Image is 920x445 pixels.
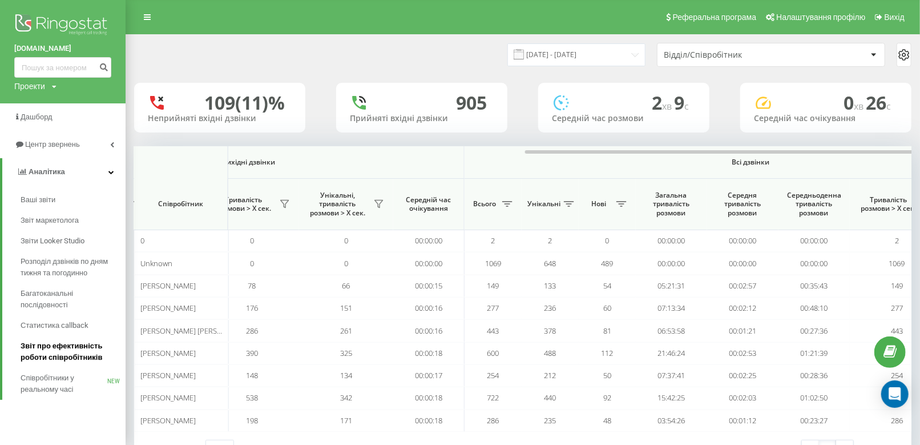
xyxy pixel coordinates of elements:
div: 109 (11)% [204,92,285,114]
span: Аналiтика [29,167,65,176]
span: 277 [891,303,903,313]
span: 1069 [889,258,905,268]
span: [PERSON_NAME] [140,370,196,380]
span: Звіт маркетолога [21,215,79,226]
a: Ваші звіти [21,190,126,210]
span: [PERSON_NAME] [140,392,196,403]
span: 489 [602,258,614,268]
span: 149 [891,280,903,291]
span: 2 [895,235,899,246]
span: Співробітники у реальному часі [21,372,107,395]
td: 00:27:36 [778,319,850,342]
span: Всього [470,199,499,209]
span: 0 [250,258,254,268]
a: Звіт про ефективність роботи співробітників [21,336,126,368]
td: 15:42:25 [636,387,707,409]
span: c [684,100,689,113]
span: 176 [246,303,258,313]
span: 92 [603,392,611,403]
td: 00:00:00 [707,252,778,274]
span: 378 [544,326,556,336]
span: 149 [487,280,499,291]
span: 48 [603,415,611,426]
a: Багатоканальні послідовності [21,283,126,315]
span: Тривалість розмови > Х сек. [211,195,276,213]
td: 01:21:39 [778,342,850,364]
td: 00:02:57 [707,275,778,297]
td: 03:54:26 [636,410,707,432]
td: 00:02:03 [707,387,778,409]
span: 148 [246,370,258,380]
div: Неприйняті вхідні дзвінки [148,114,292,123]
a: Статистика callback [21,315,126,336]
span: 81 [603,326,611,336]
td: 00:02:12 [707,297,778,319]
div: Прийняті вхідні дзвінки [350,114,494,123]
span: 171 [340,415,352,426]
span: [PERSON_NAME] [140,415,196,426]
span: 325 [340,348,352,358]
td: 00:00:00 [707,230,778,252]
span: 235 [544,415,556,426]
span: 254 [891,370,903,380]
td: 00:48:10 [778,297,850,319]
span: 440 [544,392,556,403]
span: 198 [246,415,258,426]
span: 722 [487,392,499,403]
span: 236 [544,303,556,313]
span: 390 [246,348,258,358]
span: хв [854,100,866,113]
span: Співробітник [144,199,218,209]
span: хв [662,100,674,113]
span: 133 [544,280,556,291]
span: Ваші звіти [21,194,55,206]
span: Налаштування профілю [776,13,865,22]
span: 277 [487,303,499,313]
span: 0 [344,258,348,268]
span: [PERSON_NAME] [140,303,196,313]
td: 00:00:00 [393,230,465,252]
a: [DOMAIN_NAME] [14,43,111,54]
span: 1069 [485,258,501,268]
td: 00:01:21 [707,319,778,342]
span: 488 [544,348,556,358]
span: 286 [487,415,499,426]
td: 00:00:00 [778,230,850,252]
span: 2 [652,90,674,115]
td: 06:53:58 [636,319,707,342]
td: 05:21:31 [636,275,707,297]
td: 00:02:53 [707,342,778,364]
td: 00:00:00 [778,252,850,274]
a: Аналiтика [2,158,126,186]
span: 78 [248,280,256,291]
span: [PERSON_NAME] [PERSON_NAME] [140,326,253,336]
span: Звіт про ефективність роботи співробітників [21,340,120,363]
td: 00:01:12 [707,410,778,432]
td: 00:00:16 [393,319,465,342]
span: Унікальні, тривалість розмови > Х сек. [305,191,370,218]
span: [PERSON_NAME] [140,280,196,291]
span: 66 [342,280,350,291]
span: 443 [487,326,499,336]
td: 00:00:16 [393,297,465,319]
span: 2 [548,235,552,246]
div: Open Intercom Messenger [881,380,909,408]
span: 0 [140,235,144,246]
span: 648 [544,258,556,268]
span: Унікальні [527,199,560,209]
span: 60 [603,303,611,313]
span: 600 [487,348,499,358]
span: Статистика callback [21,320,88,331]
span: 151 [340,303,352,313]
span: Середня тривалість розмови [716,191,770,218]
a: Звіт маркетолога [21,210,126,231]
span: Середньоденна тривалість розмови [787,191,841,218]
span: 0 [250,235,254,246]
span: 2 [491,235,495,246]
span: 54 [603,280,611,291]
span: Загальна тривалість розмови [644,191,699,218]
span: 134 [340,370,352,380]
a: Звіти Looker Studio [21,231,126,251]
td: 07:37:41 [636,364,707,387]
span: Вихідні дзвінки [60,158,438,167]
